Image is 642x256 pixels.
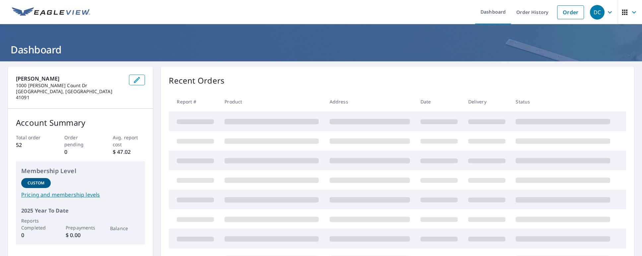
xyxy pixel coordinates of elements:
[110,225,140,232] p: Balance
[169,75,225,87] p: Recent Orders
[463,92,511,111] th: Delivery
[169,92,219,111] th: Report #
[113,134,145,148] p: Avg. report cost
[219,92,324,111] th: Product
[16,134,48,141] p: Total order
[8,43,634,56] h1: Dashboard
[113,148,145,156] p: $ 47.02
[66,231,95,239] p: $ 0.00
[21,207,140,215] p: 2025 Year To Date
[16,83,124,89] p: 1000 [PERSON_NAME] Count Dr
[324,92,415,111] th: Address
[66,224,95,231] p: Prepayments
[510,92,615,111] th: Status
[16,141,48,149] p: 52
[12,7,90,17] img: EV Logo
[21,166,140,175] p: Membership Level
[16,89,124,100] p: [GEOGRAPHIC_DATA], [GEOGRAPHIC_DATA] 41091
[415,92,463,111] th: Date
[557,5,584,19] a: Order
[590,5,605,20] div: DC
[16,117,145,129] p: Account Summary
[16,75,124,83] p: [PERSON_NAME]
[64,148,96,156] p: 0
[64,134,96,148] p: Order pending
[21,217,51,231] p: Reports Completed
[28,180,45,186] p: Custom
[21,231,51,239] p: 0
[21,191,140,199] a: Pricing and membership levels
